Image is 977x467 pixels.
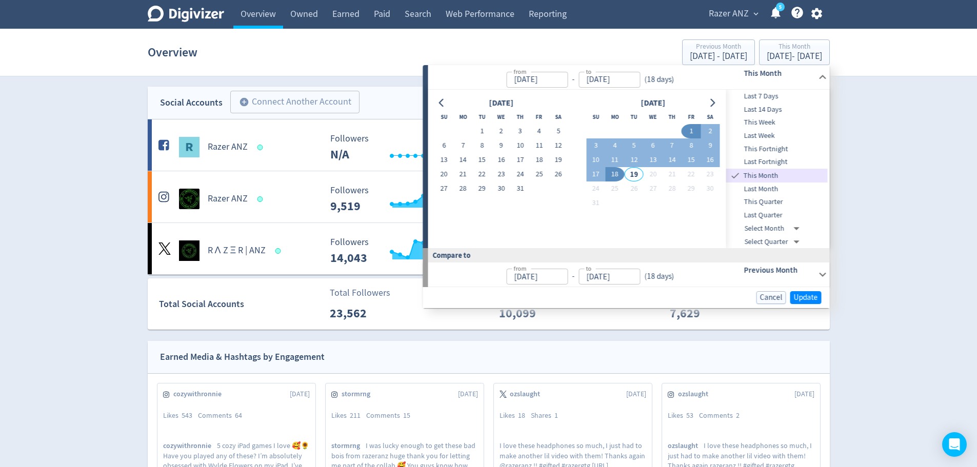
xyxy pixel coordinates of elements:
div: Comments [366,411,416,421]
span: [DATE] [794,389,814,399]
button: 28 [453,181,472,196]
span: 211 [350,411,361,420]
div: Open Intercom Messenger [942,432,967,457]
a: R Λ Z Ξ R | ANZ undefinedR Λ Z Ξ R | ANZ Followers --- Followers 14,043 <1% Engagements 167 Engag... [148,223,830,274]
button: 19 [549,153,568,167]
button: 1 [682,124,701,138]
button: 21 [663,167,682,181]
span: Data last synced: 18 Aug 2025, 3:02pm (AEST) [275,248,284,254]
div: Earned Media & Hashtags by Engagement [160,350,325,364]
button: 19 [625,167,644,181]
div: from-to(18 days)Previous Month [428,262,830,287]
span: This Week [726,117,828,128]
button: 18 [605,167,624,181]
div: Comments [699,411,745,421]
div: ( 18 days ) [640,271,674,282]
img: R Λ Z Ξ R | ANZ undefined [179,240,200,261]
div: Previous Month [690,43,747,52]
div: Last 14 Days [726,103,828,116]
th: Saturday [701,110,720,124]
button: 12 [625,153,644,167]
div: Last Month [726,182,828,196]
th: Thursday [663,110,682,124]
span: [DATE] [458,389,478,399]
a: Razer ANZ undefinedRazer ANZ Followers --- _ 0% Followers N/A Engagements 0 Engagements 0 _ 0% Vi... [148,119,830,171]
div: Last 7 Days [726,90,828,103]
span: Last Quarter [726,210,828,221]
h5: Razer ANZ [208,141,248,153]
text: 5 [779,4,781,11]
th: Monday [453,110,472,124]
div: Comments [198,411,248,421]
span: Last 14 Days [726,104,828,115]
button: 30 [701,181,720,196]
button: 5 [625,138,644,153]
button: 15 [472,153,491,167]
th: Monday [605,110,624,124]
span: Last 7 Days [726,91,828,102]
button: Cancel [756,291,786,304]
button: 23 [492,167,511,181]
button: 24 [511,167,530,181]
button: 15 [682,153,701,167]
button: Go to next month [705,96,720,110]
span: This Month [742,170,828,181]
th: Tuesday [625,110,644,124]
button: 6 [644,138,663,153]
button: 12 [549,138,568,153]
button: 20 [434,167,453,181]
div: This Fortnight [726,143,828,156]
div: Last Quarter [726,209,828,222]
button: 13 [434,153,453,167]
button: 11 [530,138,549,153]
button: 9 [701,138,720,153]
button: 10 [586,153,605,167]
span: This Fortnight [726,144,828,155]
div: from-to(18 days)This Month [428,65,830,90]
div: from-to(18 days)This Month [428,90,830,248]
button: 14 [663,153,682,167]
span: 15 [403,411,410,420]
button: 28 [663,181,682,196]
span: 543 [182,411,192,420]
button: 25 [605,181,624,196]
span: Last Month [726,184,828,195]
a: Razer ANZ undefinedRazer ANZ Followers --- Followers 9,519 2% Engagements 9,932 Engagements 9,932... [148,171,830,222]
button: 3 [511,124,530,138]
span: Last Fortnight [726,156,828,168]
span: cozywithronnie [163,441,217,451]
div: This Week [726,116,828,129]
button: 10 [511,138,530,153]
button: 23 [701,167,720,181]
button: 27 [434,181,453,196]
span: 18 [518,411,525,420]
div: Social Accounts [160,95,223,110]
p: 7,629 [670,304,729,322]
span: Data last synced: 19 Aug 2025, 3:01am (AEST) [257,145,266,150]
div: Last Week [726,129,828,143]
div: [DATE] [637,96,668,110]
span: stormrng [331,441,366,451]
span: ozslaught [510,389,546,399]
span: [DATE] [626,389,646,399]
button: 3 [586,138,605,153]
button: 16 [492,153,511,167]
button: 30 [492,181,511,196]
a: Connect Another Account [223,92,360,113]
span: ozslaught [678,389,714,399]
button: 4 [530,124,549,138]
div: This Quarter [726,195,828,209]
button: This Month[DATE]- [DATE] [759,39,830,65]
button: 11 [605,153,624,167]
img: Razer ANZ undefined [179,137,200,157]
nav: presets [726,90,828,248]
label: from [513,264,526,273]
button: 1 [472,124,491,138]
button: 25 [530,167,549,181]
button: 9 [492,138,511,153]
label: to [586,264,591,273]
div: Likes [668,411,699,421]
button: 17 [511,153,530,167]
p: Total Followers [330,286,390,300]
button: 7 [453,138,472,153]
